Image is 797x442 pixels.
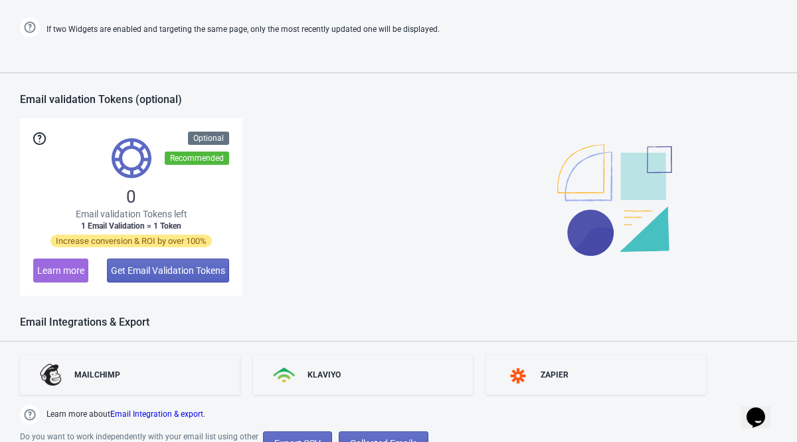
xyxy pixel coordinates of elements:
img: tokens.svg [112,138,151,178]
span: Email validation Tokens left [76,207,187,221]
img: illustration.svg [557,144,672,256]
img: klaviyo.png [273,368,297,383]
button: Learn more [33,259,88,282]
div: ZAPIER [541,370,569,380]
span: Learn more [37,265,84,276]
img: help.png [20,405,40,425]
button: Get Email Validation Tokens [107,259,229,282]
iframe: chat widget [741,389,784,429]
span: Get Email Validation Tokens [111,265,225,276]
a: Email Integration & export [110,409,203,419]
span: Learn more about . [46,408,205,425]
img: help.png [20,17,40,37]
span: 1 Email Validation = 1 Token [81,221,181,231]
span: Increase conversion & ROI by over 100% [50,235,212,247]
div: KLAVIYO [308,370,341,380]
img: zapier.svg [506,368,530,384]
img: mailchimp.png [40,364,64,386]
div: MAILCHIMP [74,370,120,380]
div: Recommended [165,152,229,165]
div: Optional [188,132,229,145]
span: 0 [126,186,136,207]
span: If two Widgets are enabled and targeting the same page, only the most recently updated one will b... [46,19,440,41]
